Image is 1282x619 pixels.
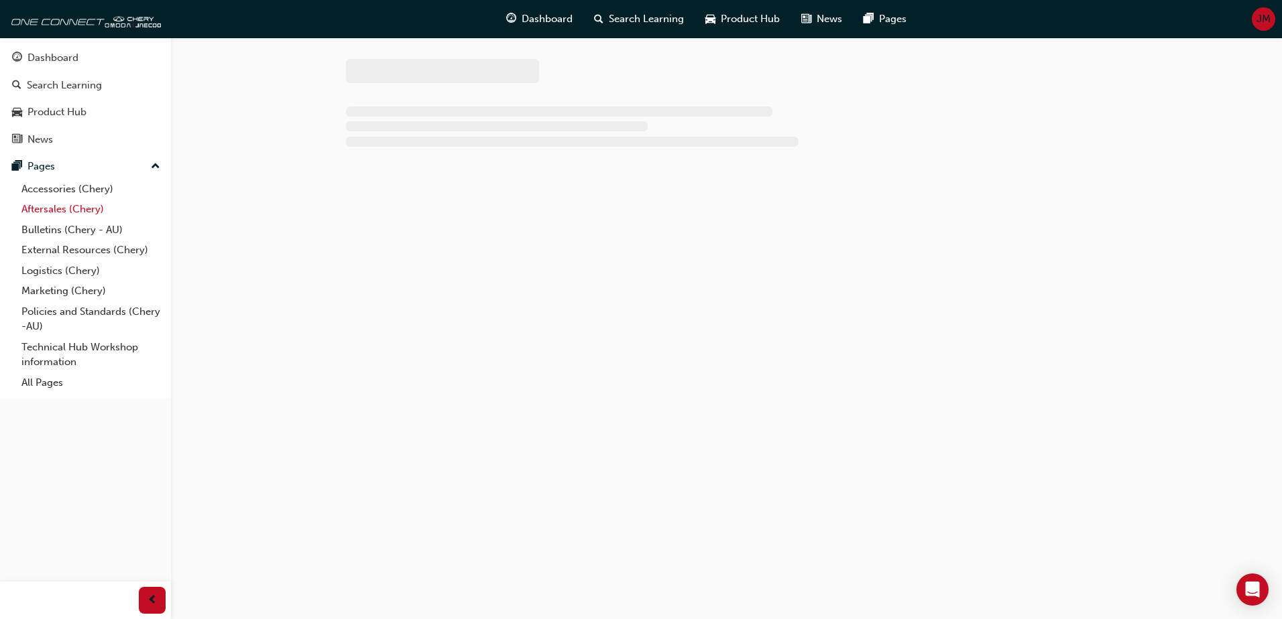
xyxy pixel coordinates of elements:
[27,132,53,147] div: News
[1257,11,1271,27] span: JM
[16,281,166,301] a: Marketing (Chery)
[16,372,166,393] a: All Pages
[1252,7,1275,31] button: JM
[27,159,55,174] div: Pages
[583,5,695,33] a: search-iconSearch Learning
[506,11,516,27] span: guage-icon
[5,127,166,152] a: News
[12,134,22,146] span: news-icon
[16,240,166,261] a: External Resources (Chery)
[5,43,166,154] button: DashboardSearch LearningProduct HubNews
[16,337,166,372] a: Technical Hub Workshop information
[12,161,22,173] span: pages-icon
[5,46,166,70] a: Dashboard
[5,154,166,179] button: Pages
[522,11,573,27] span: Dashboard
[864,11,874,27] span: pages-icon
[801,11,811,27] span: news-icon
[695,5,791,33] a: car-iconProduct Hub
[594,11,603,27] span: search-icon
[791,5,853,33] a: news-iconNews
[1236,573,1269,606] div: Open Intercom Messenger
[496,5,583,33] a: guage-iconDashboard
[853,5,917,33] a: pages-iconPages
[12,80,21,92] span: search-icon
[5,73,166,98] a: Search Learning
[16,179,166,200] a: Accessories (Chery)
[151,158,160,176] span: up-icon
[721,11,780,27] span: Product Hub
[12,107,22,119] span: car-icon
[5,100,166,125] a: Product Hub
[16,261,166,281] a: Logistics (Chery)
[609,11,684,27] span: Search Learning
[7,5,161,32] img: oneconnect
[148,592,158,609] span: prev-icon
[16,220,166,240] a: Bulletins (Chery - AU)
[27,105,86,120] div: Product Hub
[27,78,102,93] div: Search Learning
[705,11,715,27] span: car-icon
[27,50,78,66] div: Dashboard
[16,301,166,337] a: Policies and Standards (Chery -AU)
[16,199,166,220] a: Aftersales (Chery)
[817,11,842,27] span: News
[879,11,907,27] span: Pages
[12,52,22,64] span: guage-icon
